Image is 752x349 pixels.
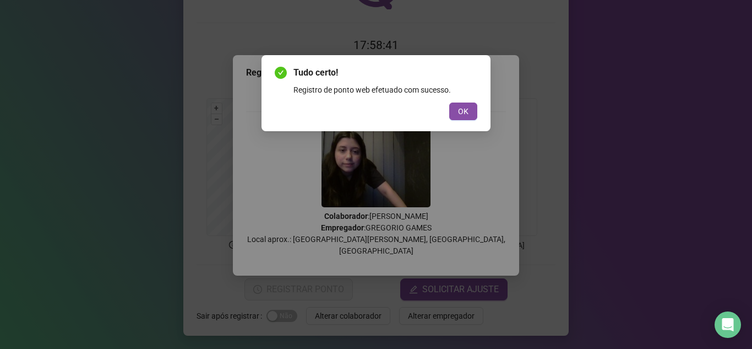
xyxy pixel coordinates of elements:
[293,66,477,79] span: Tudo certo!
[293,84,477,96] div: Registro de ponto web efetuado com sucesso.
[275,67,287,79] span: check-circle
[458,105,468,117] span: OK
[715,312,741,338] div: Open Intercom Messenger
[449,103,477,120] button: OK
